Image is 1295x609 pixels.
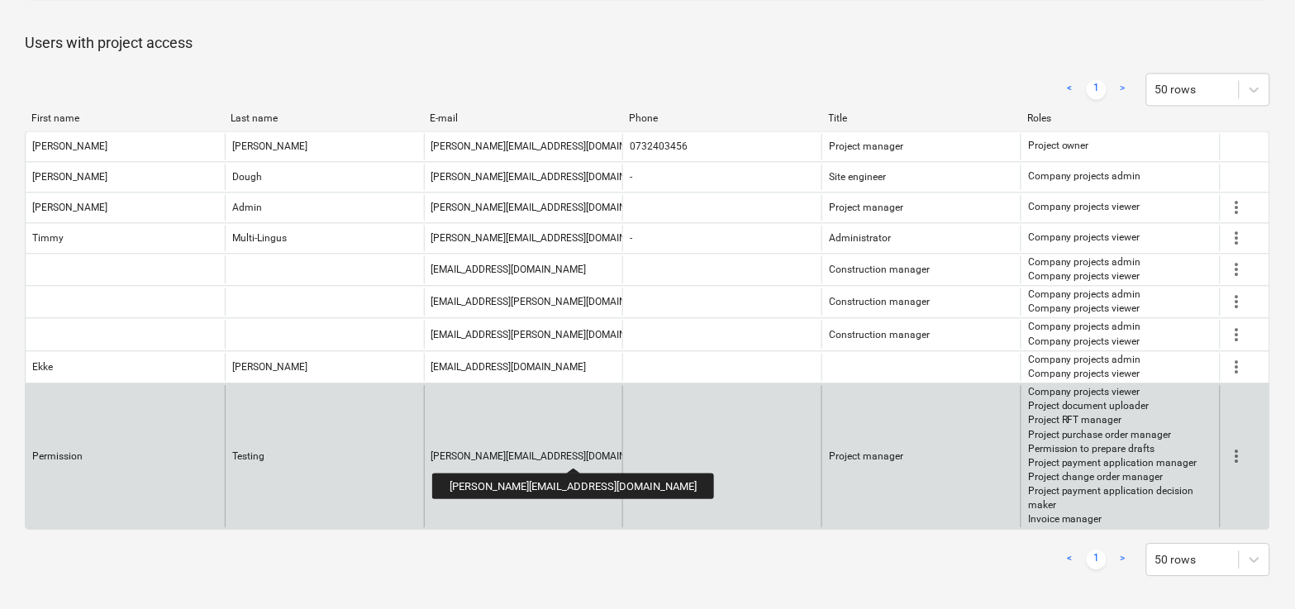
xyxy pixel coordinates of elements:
[431,232,662,244] div: [PERSON_NAME][EMAIL_ADDRESS][DOMAIN_NAME]
[32,171,107,183] div: [PERSON_NAME]
[1028,139,1089,153] p: Project owner
[630,112,816,124] div: Phone
[232,140,307,152] div: [PERSON_NAME]
[431,296,662,307] div: [EMAIL_ADDRESS][PERSON_NAME][DOMAIN_NAME]
[25,33,1270,53] p: Users with project access
[1028,484,1213,512] p: Project payment application decision maker
[431,140,662,152] div: [PERSON_NAME][EMAIL_ADDRESS][DOMAIN_NAME]
[32,140,107,152] div: [PERSON_NAME]
[1028,335,1141,349] p: Company projects viewer
[1028,512,1213,526] p: Invoice manager
[1227,228,1247,248] span: more_vert
[630,171,632,183] div: -
[1028,413,1213,427] p: Project RFT manager
[431,171,662,183] div: [PERSON_NAME][EMAIL_ADDRESS][DOMAIN_NAME]
[431,202,662,213] div: [PERSON_NAME][EMAIL_ADDRESS][DOMAIN_NAME]
[1227,325,1247,345] span: more_vert
[1028,302,1141,316] p: Company projects viewer
[1028,367,1141,381] p: Company projects viewer
[1028,112,1214,124] div: Roles
[1227,446,1247,466] span: more_vert
[1227,259,1247,279] span: more_vert
[829,202,903,213] span: Project manager
[1028,385,1213,399] p: Company projects viewer
[1028,288,1141,302] p: Company projects admin
[829,296,930,307] span: Construction manager
[1028,169,1141,183] p: Company projects admin
[1028,231,1140,245] p: Company projects viewer
[1028,320,1141,334] p: Company projects admin
[1028,200,1140,214] p: Company projects viewer
[1087,550,1107,569] a: Page 1 is your current page
[431,329,662,340] div: [EMAIL_ADDRESS][PERSON_NAME][DOMAIN_NAME]
[630,140,688,152] div: 0732403456
[31,112,217,124] div: First name
[1028,470,1213,484] p: Project change order manager
[1028,428,1213,442] p: Project purchase order manager
[431,361,587,373] div: [EMAIL_ADDRESS][DOMAIN_NAME]
[1113,550,1133,569] a: Next page
[1060,550,1080,569] a: Previous page
[1028,353,1141,367] p: Company projects admin
[231,112,417,124] div: Last name
[32,232,64,244] div: Timmy
[1028,269,1141,283] p: Company projects viewer
[32,361,53,373] div: Ekke
[431,450,662,462] div: [PERSON_NAME][EMAIL_ADDRESS][DOMAIN_NAME]
[232,450,264,462] div: Testing
[1028,399,1213,413] p: Project document uploader
[1227,357,1247,377] span: more_vert
[431,264,587,275] div: [EMAIL_ADDRESS][DOMAIN_NAME]
[630,232,632,244] div: -
[829,140,903,152] span: Project manager
[1113,79,1133,99] a: Next page
[829,264,930,275] span: Construction manager
[232,171,262,183] div: Dough
[829,112,1015,124] div: Title
[1212,530,1295,609] iframe: Chat Widget
[829,329,930,340] span: Construction manager
[829,171,886,183] span: Site engineer
[1028,255,1141,269] p: Company projects admin
[232,202,262,213] div: Admin
[430,112,616,124] div: E-mail
[32,202,107,213] div: [PERSON_NAME]
[232,232,287,244] div: Multi-Lingus
[32,450,83,462] div: Permission
[1227,292,1247,312] span: more_vert
[829,450,903,462] span: Project manager
[1028,442,1213,456] p: Permission to prepare drafts
[829,232,891,244] span: Administrator
[1087,79,1107,99] a: Page 1 is your current page
[232,361,307,373] div: [PERSON_NAME]
[1060,79,1080,99] a: Previous page
[1227,197,1247,217] span: more_vert
[1028,456,1213,470] p: Project payment application manager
